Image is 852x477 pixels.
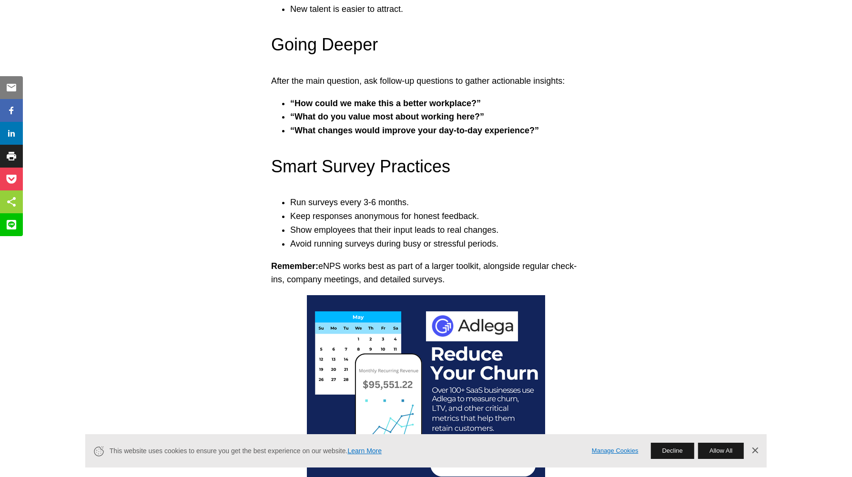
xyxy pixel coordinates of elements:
p: After the main question, ask follow-up questions to gather actionable insights: [271,74,581,88]
a: Manage Cookies [592,446,639,456]
h3: Smart Survey Practices [271,155,581,179]
li: Run surveys every 3-6 months. [290,196,581,209]
li: New talent is easier to attract. [290,2,581,16]
li: Avoid running surveys during busy or stressful periods. [290,237,581,251]
strong: “What changes would improve your day-to-day experience?” [290,126,539,135]
p: eNPS works best as part of a larger toolkit, alongside regular check-ins, company meetings, and d... [271,259,581,287]
li: Keep responses anonymous for honest feedback. [290,209,581,223]
li: Show employees that their input leads to real changes. [290,223,581,237]
svg: Cookie Icon [93,445,105,457]
h3: Going Deeper [271,33,581,57]
button: Allow All [698,443,744,459]
strong: “How could we make this a better workplace?” [290,99,481,108]
a: Learn More [347,447,382,455]
strong: Remember: [271,261,318,271]
strong: “What do you value most about working here?” [290,112,484,121]
span: This website uses cookies to ensure you get the best experience on our website. [110,446,578,456]
a: Dismiss Banner [748,444,762,458]
button: Decline [650,443,694,459]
